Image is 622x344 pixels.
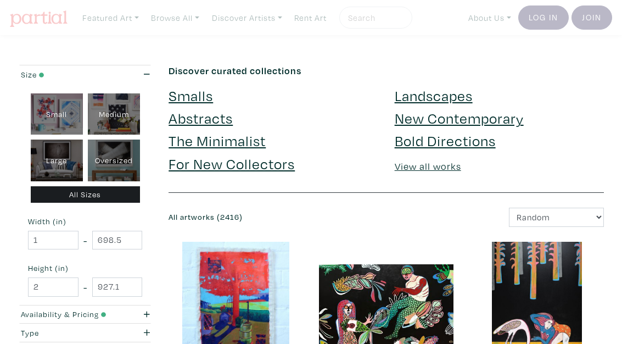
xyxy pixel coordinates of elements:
[463,7,516,29] a: About Us
[169,213,378,222] h6: All artworks (2416)
[169,86,213,105] a: Smalls
[31,93,83,135] div: Small
[21,69,114,81] div: Size
[169,131,266,150] a: The Minimalist
[207,7,287,29] a: Discover Artists
[289,7,332,29] a: Rent Art
[88,140,140,181] div: Oversized
[347,11,402,25] input: Search
[395,131,496,150] a: Bold Directions
[146,7,204,29] a: Browse All
[18,65,152,84] button: Size
[83,233,87,248] span: -
[169,65,604,77] h6: Discover curated collections
[169,154,295,173] a: For New Collectors
[395,86,473,105] a: Landscapes
[518,5,569,30] a: Log In
[169,108,233,127] a: Abstracts
[18,306,152,324] button: Availability & Pricing
[395,108,524,127] a: New Contemporary
[18,324,152,342] button: Type
[28,218,142,225] small: Width (in)
[28,264,142,272] small: Height (in)
[395,160,461,173] a: View all works
[83,280,87,295] span: -
[31,140,83,181] div: Large
[31,186,140,203] div: All Sizes
[21,327,114,339] div: Type
[571,5,612,30] a: Join
[21,308,114,320] div: Availability & Pricing
[88,93,140,135] div: Medium
[77,7,144,29] a: Featured Art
